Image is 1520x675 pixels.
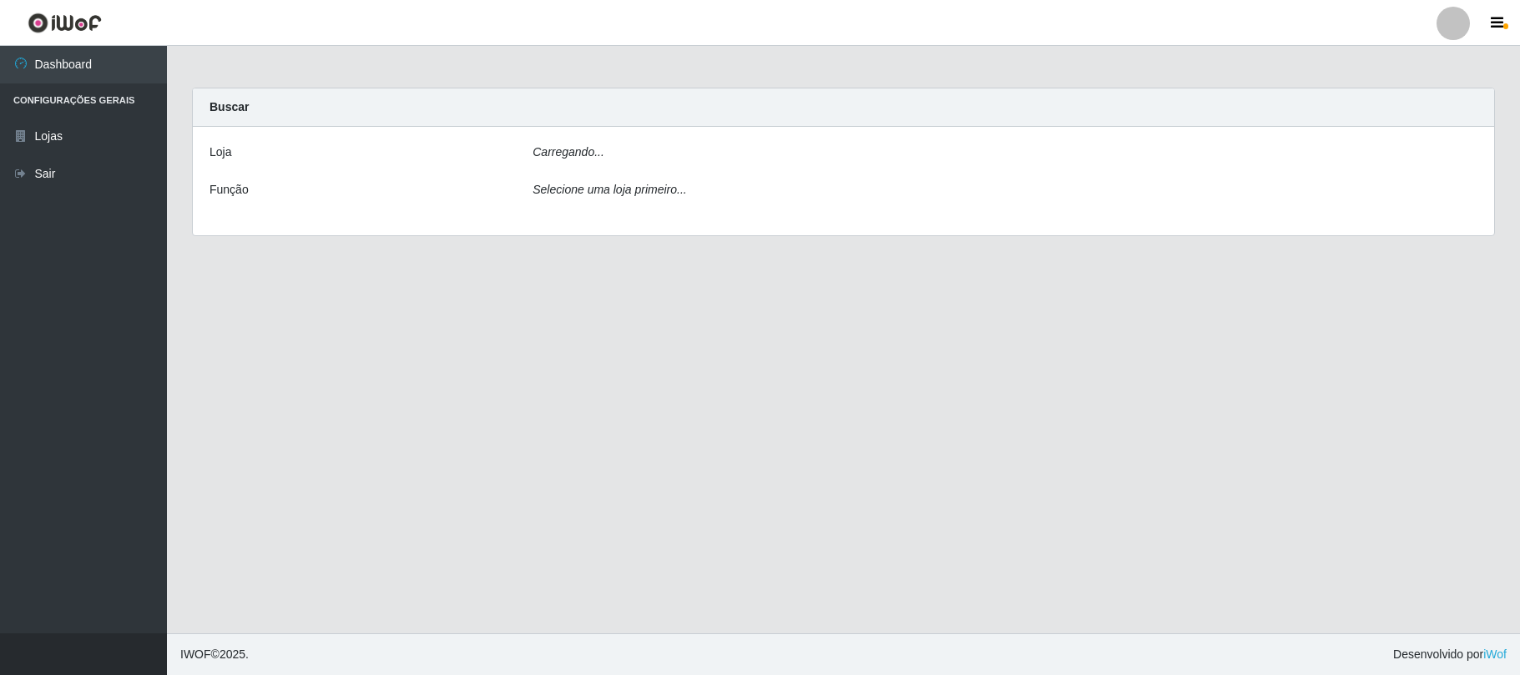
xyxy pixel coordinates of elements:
[28,13,102,33] img: CoreUI Logo
[180,646,249,663] span: © 2025 .
[533,183,686,196] i: Selecione uma loja primeiro...
[210,181,249,199] label: Função
[533,145,604,159] i: Carregando...
[1483,647,1507,661] a: iWof
[210,144,231,161] label: Loja
[180,647,211,661] span: IWOF
[210,100,249,113] strong: Buscar
[1393,646,1507,663] span: Desenvolvido por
